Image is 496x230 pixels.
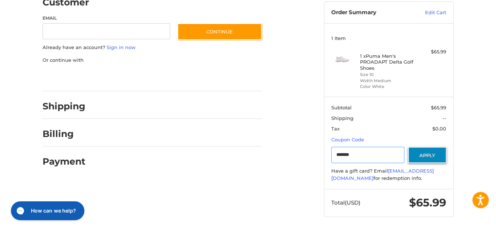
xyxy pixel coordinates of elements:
h2: Payment [43,156,85,167]
span: $65.99 [431,105,446,110]
span: $65.99 [409,196,446,209]
span: $0.00 [432,126,446,132]
span: Subtotal [331,105,352,110]
label: Email [43,15,171,21]
p: Already have an account? [43,44,262,51]
p: Or continue with [43,57,262,64]
iframe: Google Customer Reviews [436,210,496,230]
div: Have a gift card? Email for redemption info. [331,168,446,182]
span: Tax [331,126,340,132]
li: Size 10 [360,72,416,78]
button: Apply [408,147,447,163]
li: Width Medium [360,78,416,84]
span: Shipping [331,115,353,121]
div: $65.99 [417,48,446,56]
h2: Billing [43,128,85,140]
iframe: PayPal-paylater [102,71,156,84]
h3: Order Summary [331,9,409,16]
a: Sign in now [107,44,136,50]
input: Gift Certificate or Coupon Code [331,147,404,163]
span: -- [443,115,446,121]
button: Continue [177,23,262,40]
h4: 1 x Puma Men's PROADAPT Delta Golf Shoes [360,53,416,71]
a: [EMAIL_ADDRESS][DOMAIN_NAME] [331,168,434,181]
iframe: Gorgias live chat messenger [7,199,87,223]
h3: 1 Item [331,35,446,41]
h2: Shipping [43,101,85,112]
iframe: PayPal-venmo [163,71,218,84]
li: Color White [360,84,416,90]
a: Coupon Code [331,137,364,142]
a: Edit Cart [409,9,446,16]
span: Total (USD) [331,199,360,206]
iframe: PayPal-paypal [40,71,95,84]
